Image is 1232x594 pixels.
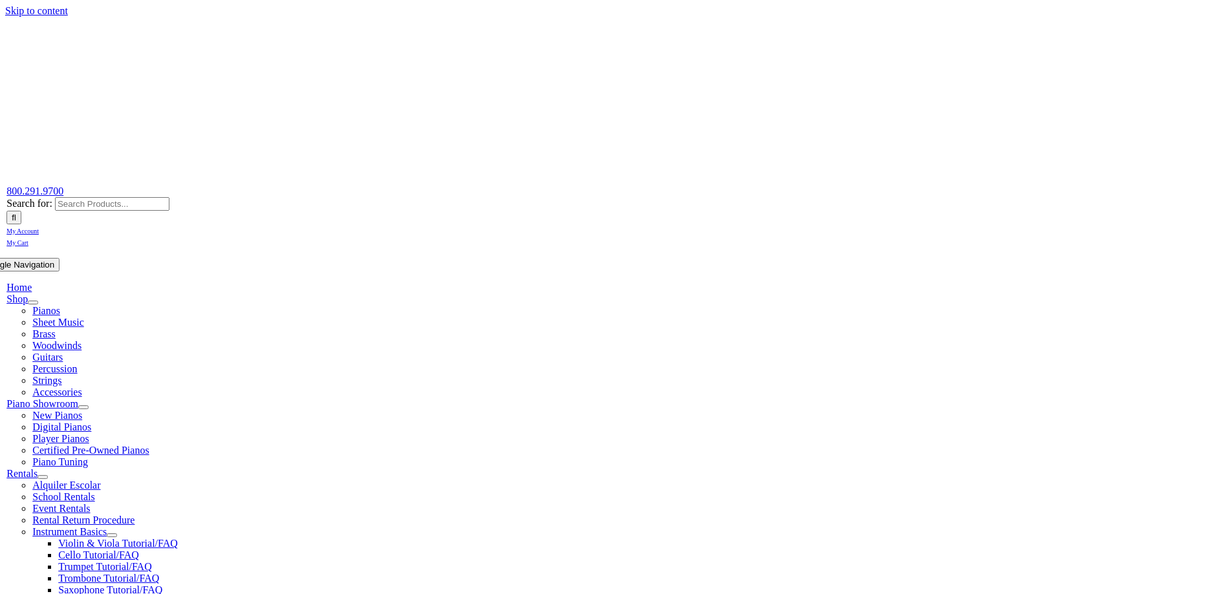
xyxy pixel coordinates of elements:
[32,503,90,514] a: Event Rentals
[5,5,68,16] a: Skip to content
[28,301,38,304] button: Open submenu of Shop
[6,228,39,235] span: My Account
[32,514,135,525] a: Rental Return Procedure
[32,328,56,339] a: Brass
[58,538,178,549] a: Violin & Viola Tutorial/FAQ
[58,573,159,584] a: Trombone Tutorial/FAQ
[32,340,81,351] a: Woodwinds
[6,468,38,479] a: Rentals
[32,421,91,432] a: Digital Pianos
[32,352,63,363] a: Guitars
[6,186,63,196] a: 800.291.9700
[32,363,77,374] a: Percussion
[6,198,52,209] span: Search for:
[6,293,28,304] a: Shop
[107,533,117,537] button: Open submenu of Instrument Basics
[6,282,32,293] a: Home
[58,549,139,560] a: Cello Tutorial/FAQ
[58,561,151,572] a: Trumpet Tutorial/FAQ
[6,398,78,409] a: Piano Showroom
[78,405,89,409] button: Open submenu of Piano Showroom
[32,491,94,502] a: School Rentals
[32,445,149,456] a: Certified Pre-Owned Pianos
[32,526,107,537] a: Instrument Basics
[38,475,48,479] button: Open submenu of Rentals
[32,375,61,386] a: Strings
[32,387,81,398] a: Accessories
[6,236,28,247] a: My Cart
[6,239,28,246] span: My Cart
[6,224,39,235] a: My Account
[32,305,60,316] a: Pianos
[32,480,100,491] a: Alquiler Escolar
[32,317,84,328] a: Sheet Music
[32,410,82,421] a: New Pianos
[32,456,88,467] a: Piano Tuning
[6,211,21,224] input: Search
[32,433,89,444] a: Player Pianos
[55,197,169,211] input: Search Products...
